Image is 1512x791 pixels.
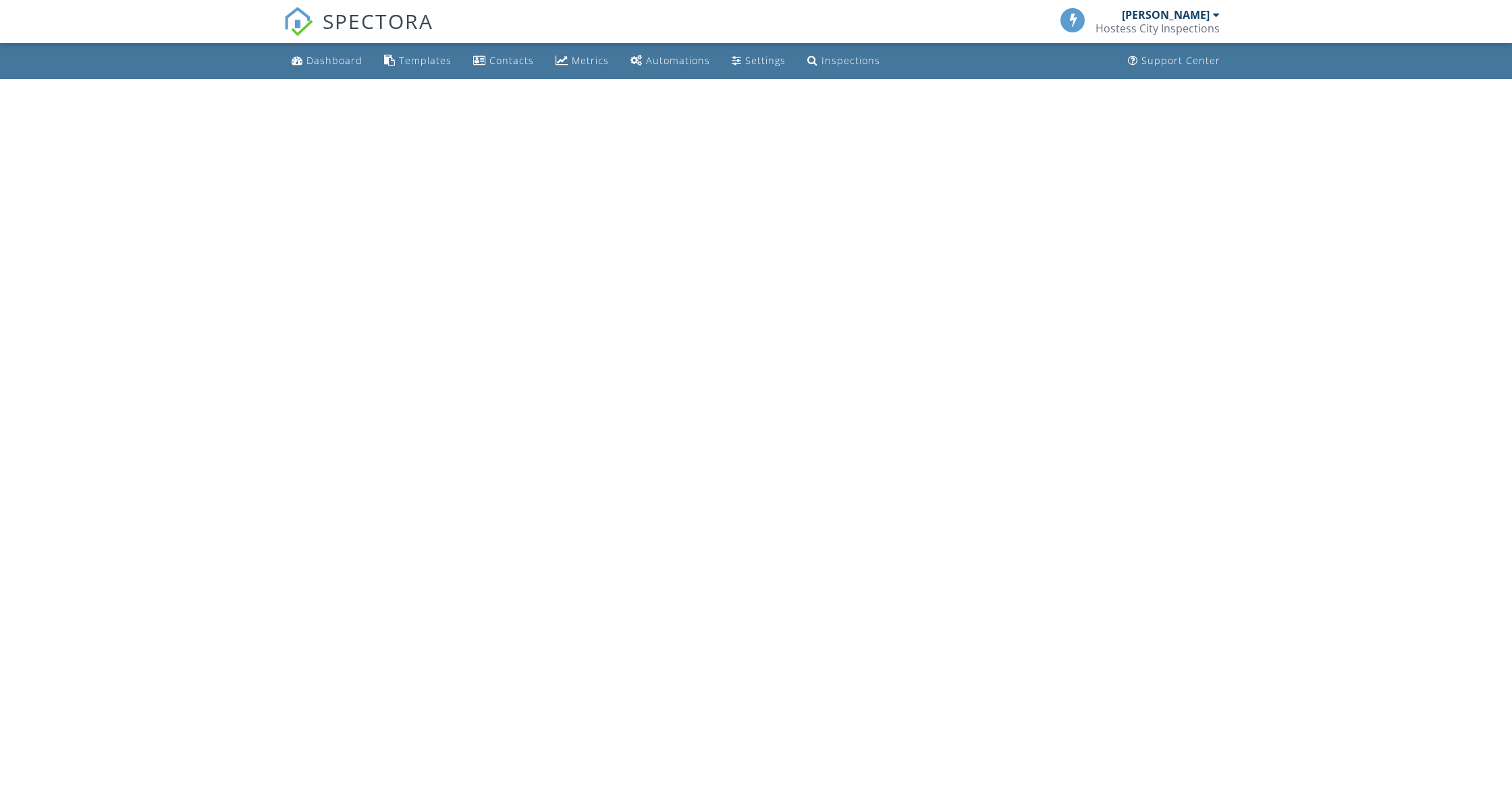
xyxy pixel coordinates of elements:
a: Templates [379,49,457,74]
div: Metrics [572,54,609,67]
a: SPECTORA [283,18,433,47]
img: The Best Home Inspection Software - Spectora [283,7,313,36]
div: Automations [646,54,710,67]
div: Support Center [1141,54,1220,67]
a: Inspections [802,49,886,74]
div: Hostess City Inspections [1096,22,1220,35]
div: Settings [745,54,786,67]
div: Inspections [821,54,880,67]
div: Dashboard [306,54,362,67]
span: SPECTORA [323,7,433,35]
a: Dashboard [286,49,368,74]
a: Settings [726,49,791,74]
a: Metrics [550,49,614,74]
div: [PERSON_NAME] [1122,8,1210,22]
div: Contacts [489,54,534,67]
div: Templates [399,54,452,67]
a: Contacts [468,49,539,74]
a: Automations (Basic) [625,49,715,74]
a: Support Center [1123,49,1226,74]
